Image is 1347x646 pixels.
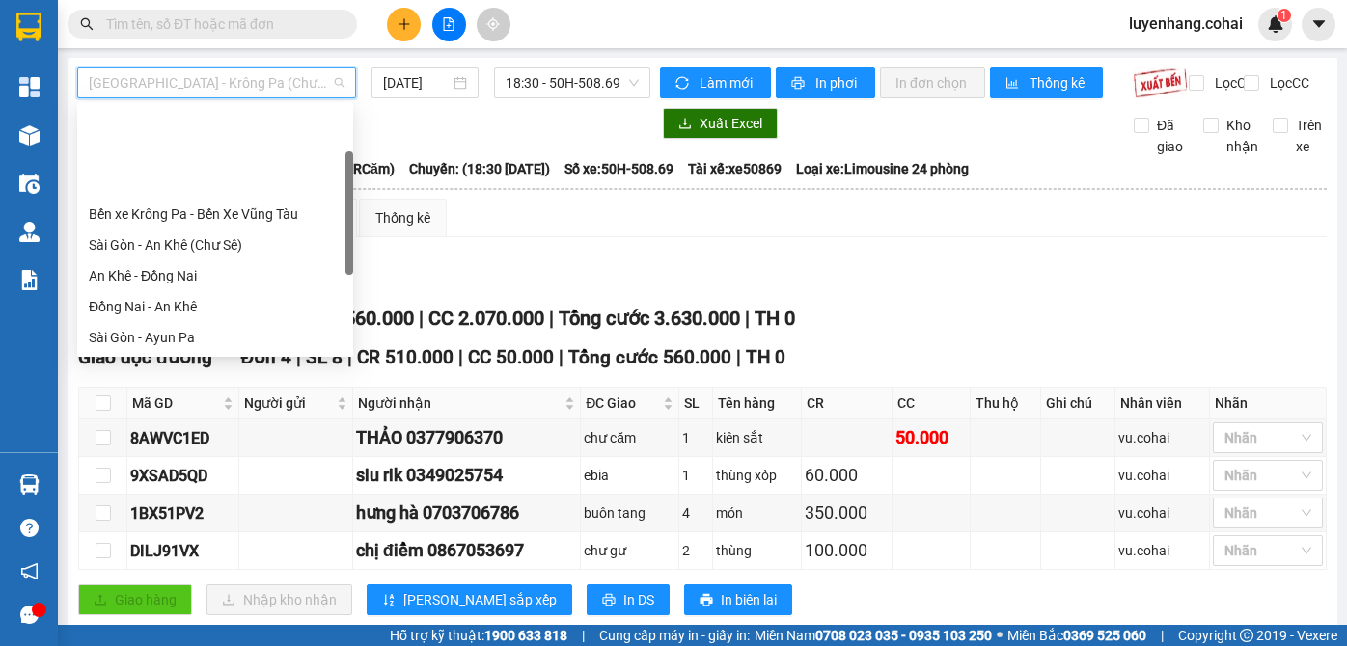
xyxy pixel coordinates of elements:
[755,307,795,330] span: TH 0
[89,203,342,225] div: Bến xe Krông Pa - Bến Xe Vũng Tàu
[77,229,353,260] div: Sài Gòn - An Khê (Chư Sê)
[549,307,554,330] span: |
[682,465,709,486] div: 1
[682,540,709,561] div: 2
[356,537,577,564] div: chị điểm 0867053697
[80,17,94,31] span: search
[356,499,577,526] div: hưng hà 0703706786
[796,158,969,179] span: Loại xe: Limousine 24 phòng
[241,346,292,368] span: Đơn 4
[132,392,219,414] span: Mã GD
[127,495,239,532] td: 1BX51PV2
[584,540,675,561] div: chư gư
[716,502,797,524] div: món
[398,17,411,31] span: plus
[1288,115,1330,157] span: Trên xe
[755,625,992,646] span: Miền Nam
[383,72,450,94] input: 14/09/2025
[805,462,889,489] div: 60.000
[1133,67,1188,98] img: 9k=
[586,392,659,414] span: ĐC Giao
[89,296,342,317] div: Đồng Nai - An Khê
[584,427,675,448] div: chư căm
[16,13,41,41] img: logo-vxr
[390,625,567,646] span: Hỗ trợ kỹ thuật:
[89,327,342,348] div: Sài Gòn - Ayun Pa
[682,502,709,524] div: 4
[1215,392,1321,414] div: Nhãn
[296,346,301,368] span: |
[880,67,985,98] button: In đơn chọn
[78,161,395,176] b: Tuyến: [GEOGRAPHIC_DATA] - Krông Pa (Chư RCăm)
[582,625,585,646] span: |
[1118,502,1206,524] div: vu.cohai
[971,388,1041,419] th: Thu hộ
[663,108,778,139] button: downloadXuất Excel
[1118,540,1206,561] div: vu.cohai
[356,462,577,489] div: siu rik 0349025754
[815,628,992,643] strong: 0708 023 035 - 0935 103 250
[1007,625,1146,646] span: Miền Bắc
[660,67,771,98] button: syncLàm mới
[745,307,750,330] span: |
[77,260,353,291] div: An Khê - Đồng Nai
[895,424,967,451] div: 50.000
[1262,72,1312,94] span: Lọc CC
[1219,115,1266,157] span: Kho nhận
[130,539,235,563] div: DILJ91VX
[679,388,713,419] th: SL
[1118,465,1206,486] div: vu.cohai
[623,589,654,610] span: In DS
[409,158,550,179] span: Chuyến: (18:30 [DATE])
[602,593,616,608] span: printer
[1115,388,1210,419] th: Nhân viên
[1267,15,1284,33] img: icon-new-feature
[893,388,971,419] th: CC
[700,72,756,94] span: Làm mới
[19,77,40,97] img: dashboard-icon
[716,427,797,448] div: kiên sắt
[106,13,334,35] input: Tìm tên, số ĐT hoặc mã đơn
[1240,629,1253,642] span: copyright
[130,501,235,525] div: 1BX51PV2
[805,499,889,526] div: 350.000
[19,270,40,290] img: solution-icon
[805,537,889,564] div: 100.000
[206,584,352,615] button: downloadNhập kho nhận
[298,307,414,330] span: CR 1.560.000
[1310,15,1328,33] span: caret-down
[89,234,342,256] div: Sài Gòn - An Khê (Chư Sê)
[584,502,675,524] div: buôn tang
[78,584,192,615] button: uploadGiao hàng
[367,584,572,615] button: sort-ascending[PERSON_NAME] sắp xếp
[428,307,544,330] span: CC 2.070.000
[130,464,235,488] div: 9XSAD5QD
[1161,625,1164,646] span: |
[468,346,554,368] span: CC 50.000
[713,388,801,419] th: Tên hàng
[1302,8,1335,41] button: caret-down
[746,346,785,368] span: TH 0
[721,589,777,610] span: In biên lai
[77,322,353,353] div: Sài Gòn - Ayun Pa
[678,117,692,132] span: download
[127,419,239,457] td: 8AWVC1ED
[791,76,808,92] span: printer
[584,465,675,486] div: ebia
[675,76,692,92] span: sync
[357,346,454,368] span: CR 510.000
[1207,72,1257,94] span: Lọc CR
[506,68,639,97] span: 18:30 - 50H-508.69
[688,158,782,179] span: Tài xế: xe50869
[477,8,510,41] button: aim
[19,474,40,495] img: warehouse-icon
[127,532,239,570] td: DILJ91VX
[815,72,860,94] span: In phơi
[19,174,40,194] img: warehouse-icon
[587,584,670,615] button: printerIn DS
[568,346,731,368] span: Tổng cước 560.000
[432,8,466,41] button: file-add
[1278,9,1291,22] sup: 1
[20,562,39,580] span: notification
[375,207,430,229] div: Thống kê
